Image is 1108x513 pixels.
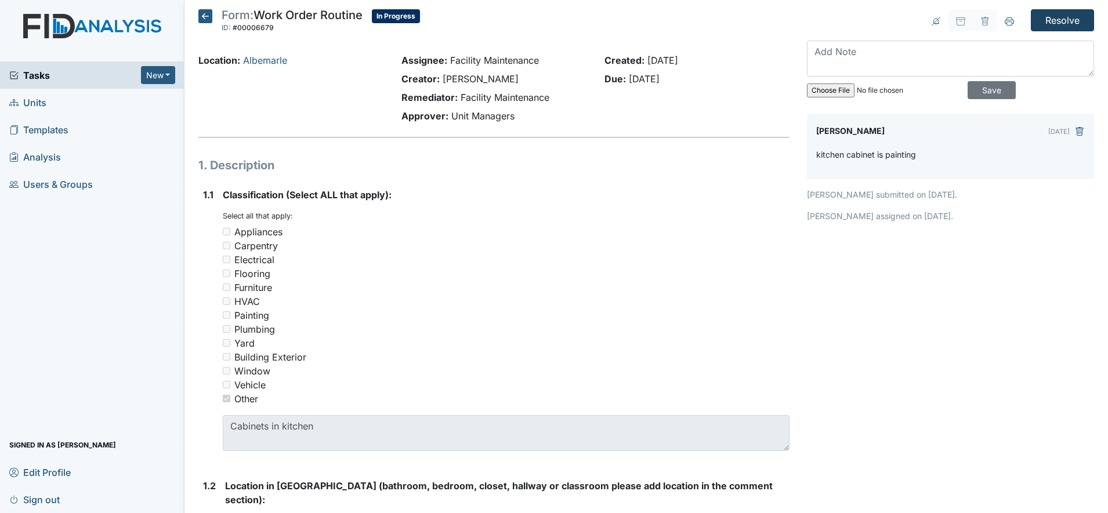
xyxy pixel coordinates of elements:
span: Edit Profile [9,463,71,481]
p: kitchen cabinet is painting [816,148,916,161]
div: Other [234,392,258,406]
input: Furniture [223,283,230,291]
strong: Assignee: [401,54,447,66]
div: Flooring [234,267,270,281]
span: Users & Groups [9,175,93,193]
small: [DATE] [1048,128,1070,136]
div: Carpentry [234,239,278,253]
div: Window [234,364,270,378]
input: Yard [223,339,230,347]
span: Units [9,93,46,111]
input: Electrical [223,256,230,263]
div: Work Order Routine [222,9,363,35]
input: Resolve [1031,9,1094,31]
span: [DATE] [629,73,660,85]
div: Appliances [234,225,283,239]
label: [PERSON_NAME] [816,123,885,139]
span: Location in [GEOGRAPHIC_DATA] (bathroom, bedroom, closet, hallway or classroom please add locatio... [225,480,773,505]
span: Unit Managers [451,110,515,122]
input: Flooring [223,270,230,277]
input: Appliances [223,228,230,235]
input: HVAC [223,297,230,305]
div: Electrical [234,253,274,267]
input: Plumbing [223,325,230,333]
span: #00006679 [233,23,274,32]
span: [PERSON_NAME] [443,73,519,85]
div: Vehicle [234,378,266,392]
span: Sign out [9,490,60,508]
span: ID: [222,23,231,32]
strong: Created: [604,54,644,66]
div: HVAC [234,294,260,308]
div: Yard [234,336,255,350]
input: Vehicle [223,381,230,388]
input: Save [968,81,1016,99]
strong: Approver: [401,110,448,122]
label: 1.1 [203,188,213,202]
strong: Due: [604,73,626,85]
span: Templates [9,121,68,139]
div: Plumbing [234,322,275,336]
a: Albemarle [243,54,287,66]
input: Painting [223,311,230,319]
textarea: Cabinets in kitchen [223,415,790,451]
span: Form: [222,8,254,22]
span: Facility Maintenance [461,92,549,103]
a: Tasks [9,68,141,82]
span: Analysis [9,148,61,166]
button: New [141,66,176,84]
input: Window [223,367,230,374]
p: [PERSON_NAME] assigned on [DATE]. [807,210,1094,222]
strong: Remediator: [401,92,458,103]
small: Select all that apply: [223,212,293,220]
div: Building Exterior [234,350,306,364]
span: Facility Maintenance [450,54,539,66]
input: Other [223,395,230,402]
span: In Progress [372,9,420,23]
span: Classification (Select ALL that apply): [223,189,392,201]
span: Signed in as [PERSON_NAME] [9,436,116,454]
label: 1.2 [203,479,216,493]
span: [DATE] [647,54,678,66]
div: Painting [234,308,269,322]
p: [PERSON_NAME] submitted on [DATE]. [807,188,1094,201]
input: Building Exterior [223,353,230,361]
strong: Location: [198,54,240,66]
h1: 1. Description [198,157,790,174]
strong: Creator: [401,73,440,85]
div: Furniture [234,281,272,294]
input: Carpentry [223,242,230,249]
